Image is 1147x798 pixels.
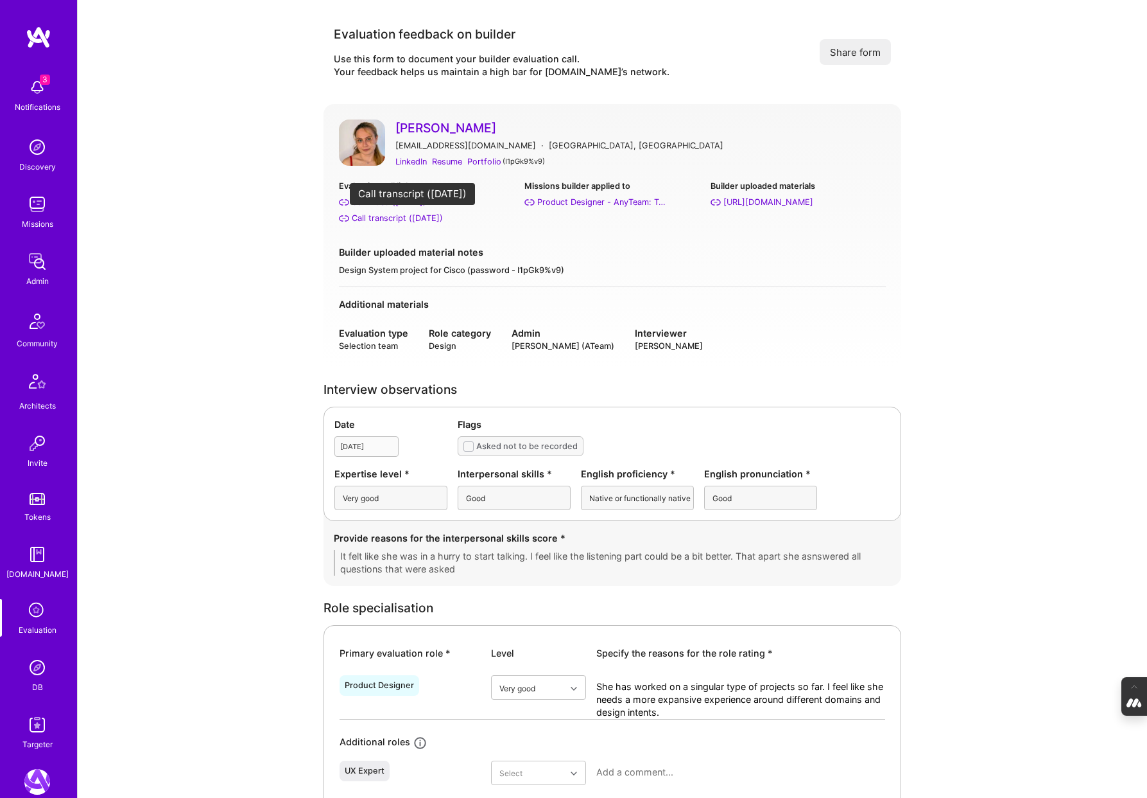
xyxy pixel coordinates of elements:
div: Missions [22,217,53,231]
div: Additional materials [339,297,886,311]
div: Flags [458,418,890,431]
div: DB [32,680,43,694]
a: LinkedIn [395,155,427,168]
div: Interpersonal skills * [458,467,571,481]
img: Skill Targeter [24,712,50,738]
div: [EMAIL_ADDRESS][DOMAIN_NAME] [395,139,536,152]
div: Evaluation feedback on builder [334,26,669,42]
div: Interview observations [323,383,901,396]
img: discovery [24,134,50,160]
div: Design System project for Cisco (password - I1pGk9%v9) [339,264,886,276]
div: UX Expert [345,766,384,776]
div: Product Designer - AnyTeam: Team for AI-Powered Sales Platform [537,195,666,209]
div: https://anabramson.com/work/design_system [723,195,813,209]
div: Interviewer [635,326,703,340]
div: Targeter [22,738,53,751]
div: Role category [429,326,491,340]
div: Discovery [19,160,56,173]
i: icon Chevron [571,770,577,777]
img: Invite [24,430,50,456]
i: https://anabramson.com/work/design_system [711,197,721,208]
div: · [541,139,544,152]
div: Invite [28,456,47,470]
img: Admin Search [24,655,50,680]
div: Provide reasons for the interpersonal skills score * [334,531,891,545]
a: Call transcript ([DATE]) [339,211,514,225]
div: Architects [19,399,56,412]
div: Role specialisation [323,601,901,615]
img: admin teamwork [24,249,50,274]
a: Product Designer - AnyTeam: Team for AI-Powered Sales Platform [524,195,700,209]
i: icon Info [413,736,427,750]
i: Call video (May 21, 2025) [339,197,349,208]
div: [GEOGRAPHIC_DATA], [GEOGRAPHIC_DATA] [549,139,723,152]
a: [PERSON_NAME] [395,120,886,136]
div: Community [17,337,58,350]
div: Use this form to document your builder evaluation call. Your feedback helps us maintain a high ba... [334,53,669,78]
div: Product Designer [345,680,414,691]
div: Level [491,646,586,660]
img: logo [26,26,51,49]
div: Primary evaluation role * [340,646,481,660]
div: [PERSON_NAME] [635,340,703,352]
a: A.Team: Leading A.Team's Marketing & DemandGen [21,769,53,795]
a: User Avatar [339,120,385,169]
div: ( I1pGk9%v9 ) [503,155,545,168]
div: Call transcript (May 21, 2025) [352,211,443,225]
div: [DOMAIN_NAME] [6,567,69,581]
i: Product Designer - AnyTeam: Team for AI-Powered Sales Platform [524,197,535,208]
button: Share form [820,39,891,65]
div: Expertise level * [334,467,447,481]
div: Very good [499,681,535,695]
div: Admin [512,326,614,340]
div: Evaluation call links [339,179,514,193]
img: guide book [24,542,50,567]
span: 3 [40,75,50,85]
div: Specify the reasons for the role rating * [596,646,885,660]
div: Notifications [15,100,60,114]
div: Additional roles [340,735,410,750]
img: Community [22,306,53,337]
a: Call video ([DATE]) [339,195,514,209]
textarea: She has worked on a singular type of projects so far. I feel like she needs a more expansive expe... [596,680,885,719]
img: teamwork [24,191,50,217]
div: Select [499,767,522,780]
i: icon Chevron [571,686,577,692]
i: Call transcript (May 21, 2025) [339,213,349,224]
a: Portfolio [467,155,501,168]
div: Builder uploaded materials [711,179,886,193]
a: [URL][DOMAIN_NAME] [711,195,886,209]
div: Asked not to be recorded [476,439,578,453]
div: Evaluation type [339,326,408,340]
div: Selection team [339,340,408,352]
div: Missions builder applied to [524,179,700,193]
img: A.Team: Leading A.Team's Marketing & DemandGen [24,769,50,795]
textarea: It felt like she was in a hurry to start talking. I feel like the listening part could be a bit b... [334,550,891,576]
i: icon SelectionTeam [25,599,49,623]
div: English pronunciation * [704,467,817,481]
div: Evaluation [19,623,56,637]
div: English proficiency * [581,467,694,481]
div: Design [429,340,491,352]
img: tokens [30,493,45,505]
div: Tokens [24,510,51,524]
img: bell [24,75,50,100]
div: Call video (May 21, 2025) [352,195,426,209]
div: [PERSON_NAME] (ATeam) [512,340,614,352]
div: Date [334,418,447,431]
img: Architects [22,368,53,399]
img: User Avatar [339,120,385,166]
div: Builder uploaded material notes [339,245,886,259]
a: Resume [432,155,462,168]
div: Admin [26,274,49,288]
